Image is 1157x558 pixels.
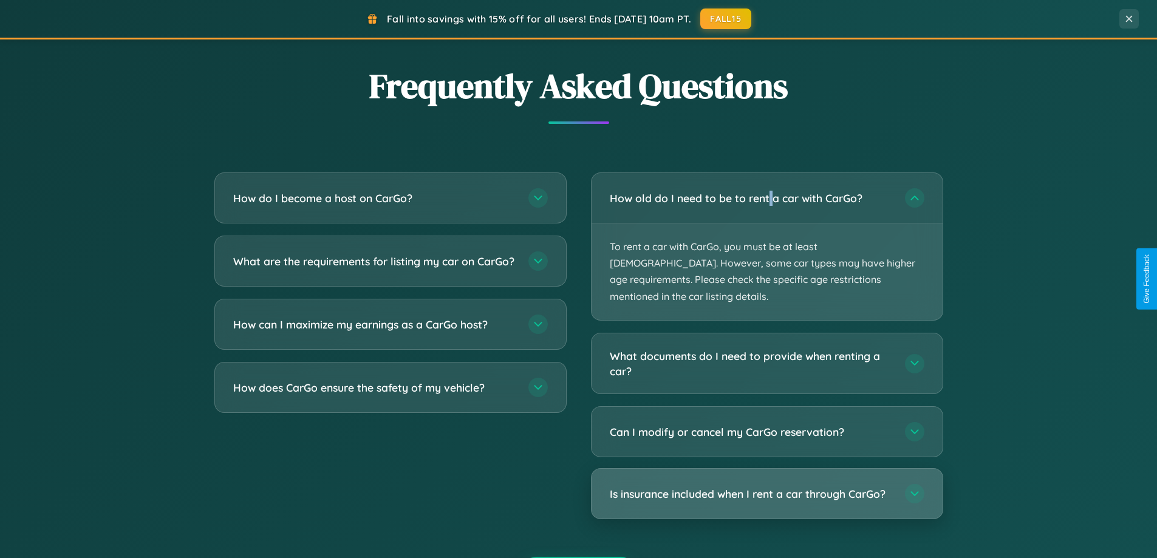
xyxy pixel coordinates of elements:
h3: How do I become a host on CarGo? [233,191,516,206]
h3: What are the requirements for listing my car on CarGo? [233,254,516,269]
button: FALL15 [700,9,751,29]
span: Fall into savings with 15% off for all users! Ends [DATE] 10am PT. [387,13,691,25]
h3: How does CarGo ensure the safety of my vehicle? [233,380,516,395]
h3: How can I maximize my earnings as a CarGo host? [233,317,516,332]
h3: How old do I need to be to rent a car with CarGo? [610,191,893,206]
h2: Frequently Asked Questions [214,63,943,109]
div: Give Feedback [1142,254,1151,304]
h3: Can I modify or cancel my CarGo reservation? [610,424,893,440]
h3: What documents do I need to provide when renting a car? [610,349,893,378]
h3: Is insurance included when I rent a car through CarGo? [610,486,893,502]
p: To rent a car with CarGo, you must be at least [DEMOGRAPHIC_DATA]. However, some car types may ha... [592,223,943,320]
